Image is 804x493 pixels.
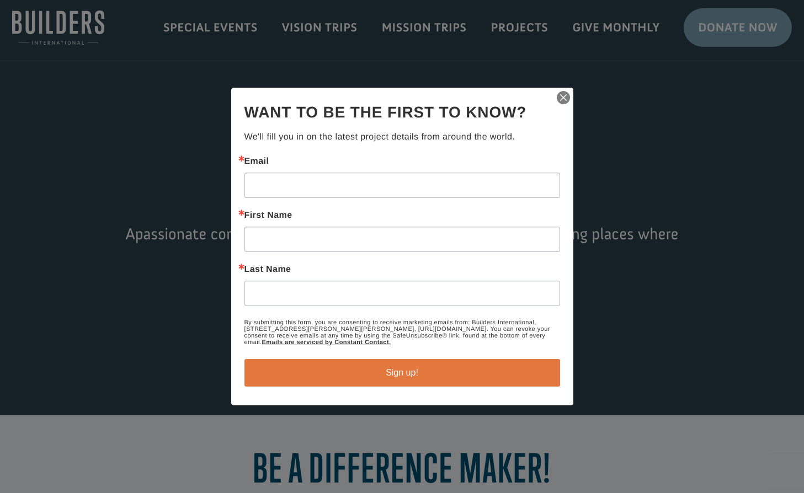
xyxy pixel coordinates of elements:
img: ctct-close-x.svg [556,90,571,105]
label: Last Name [244,265,560,274]
p: We'll fill you in on the latest project details from around the world. [244,131,560,144]
h2: Want to be the first to know? [244,101,560,124]
strong: Children's Initiatives [26,34,89,42]
a: Emails are serviced by Constant Contact. [262,339,391,346]
div: [PERSON_NAME] donated $100 [20,11,152,33]
div: to [20,34,152,42]
button: Donate [156,22,205,42]
button: Sign up! [244,359,560,387]
p: By submitting this form, you are consenting to receive marketing emails from: Builders Internatio... [244,319,560,346]
label: First Name [244,211,560,220]
span: [GEOGRAPHIC_DATA] , [GEOGRAPHIC_DATA] [30,44,152,52]
img: US.png [20,44,28,52]
img: emoji partyFace [20,23,29,32]
label: Email [244,157,560,166]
